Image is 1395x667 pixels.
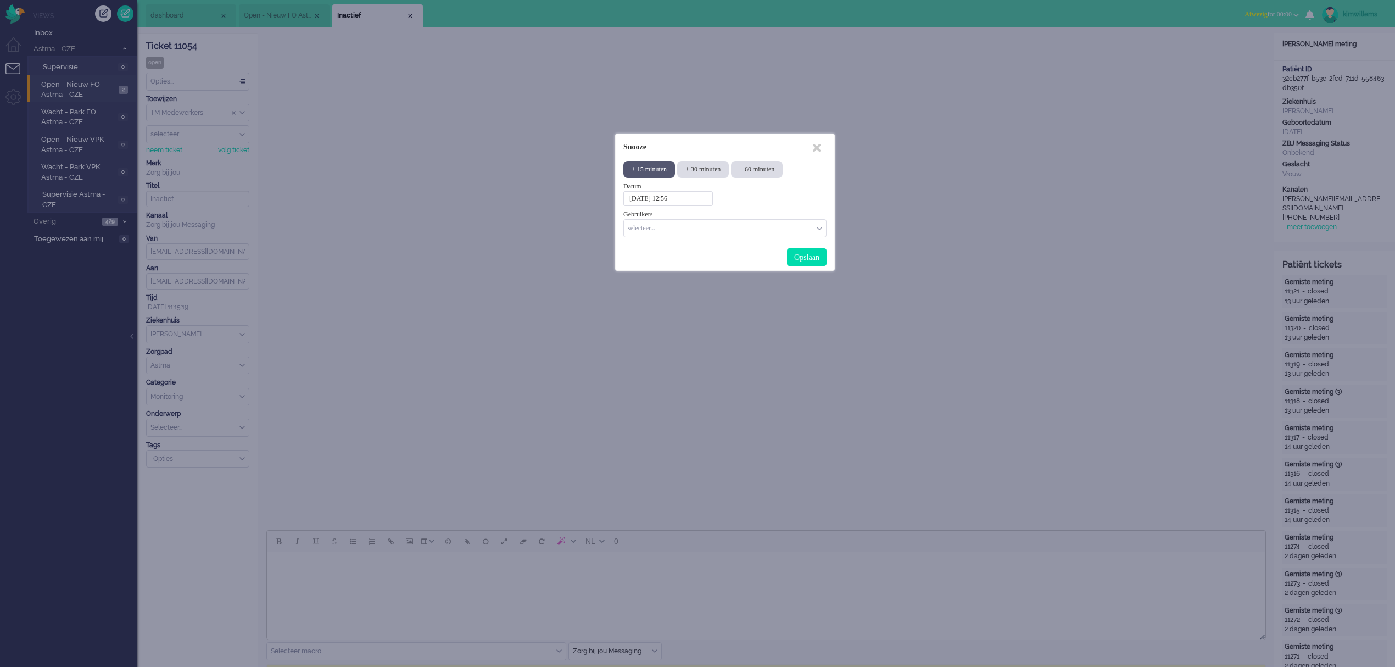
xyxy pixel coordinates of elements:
div: Gebruikers [623,210,827,219]
div: + 30 minuten [677,161,729,178]
div: + 15 minuten [623,161,675,178]
input: Select date [623,191,713,206]
div: + 60 minuten [731,161,783,178]
div: Opslaan [787,248,827,266]
div: Snooze [620,138,830,157]
div: Select User [623,219,827,237]
div: Datum [623,182,827,191]
body: Rich Text Area. Press ALT-0 for help. [4,4,994,24]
